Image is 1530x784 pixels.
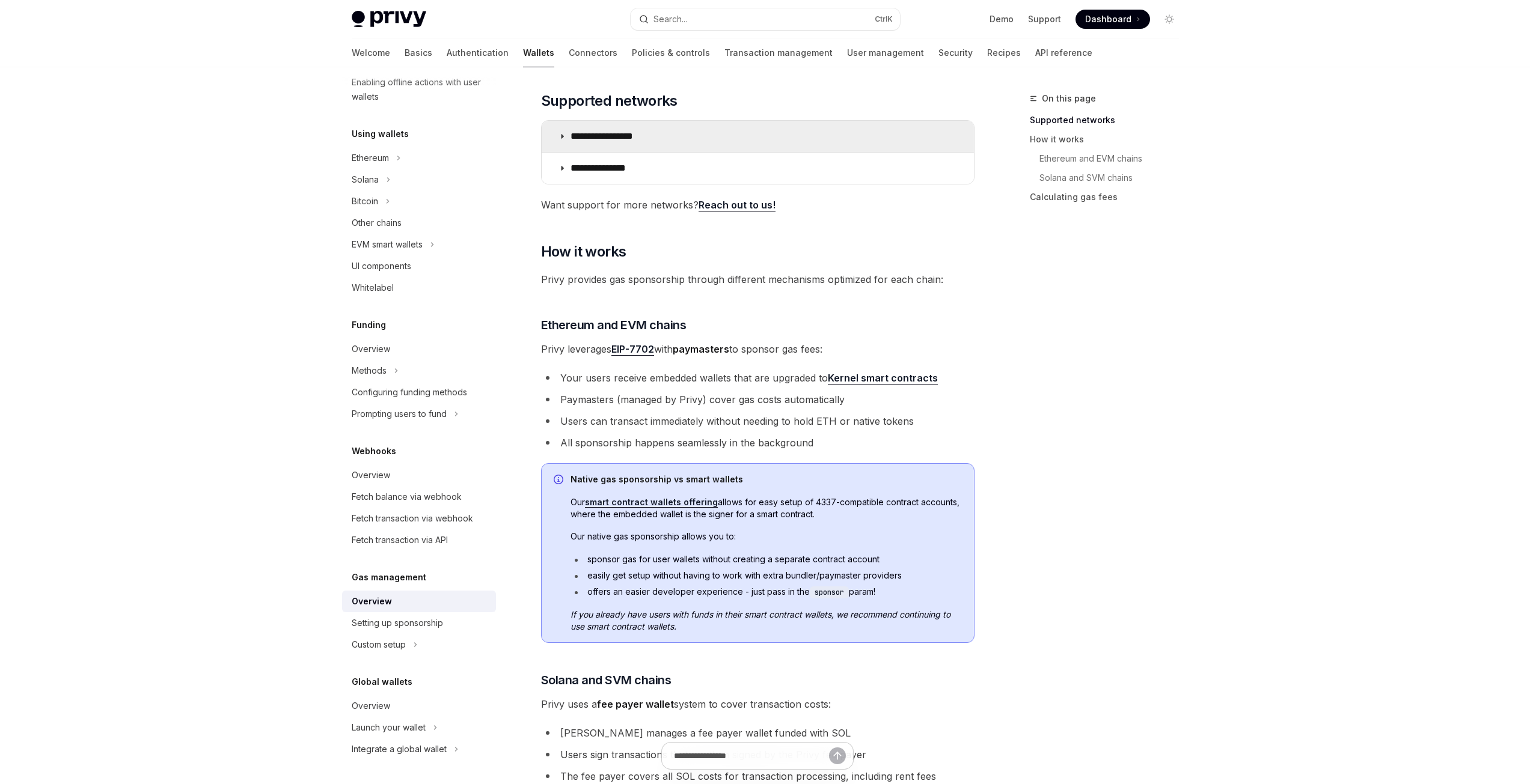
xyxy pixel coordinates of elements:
[631,8,900,30] button: Search...CtrlK
[342,591,496,612] a: Overview
[632,38,710,67] a: Policies & controls
[571,553,962,565] li: sponsor gas for user wallets without creating a separate contract account
[990,13,1014,25] a: Demo
[1039,168,1189,187] a: Solana and SVM chains
[987,38,1021,67] a: Recipes
[554,475,566,487] svg: Info
[405,38,432,67] a: Basics
[352,75,489,104] div: Enabling offline actions with user wallets
[342,508,496,529] a: Fetch transaction via webhook
[541,369,975,386] li: Your users receive embedded wallets that are upgraded to
[699,199,776,211] a: Reach out to us!
[352,444,396,458] h5: Webhooks
[352,637,406,652] div: Custom setup
[342,464,496,486] a: Overview
[352,237,423,252] div: EVM smart wallets
[541,91,678,111] span: Supported networks
[352,281,394,295] div: Whitelabel
[352,468,390,482] div: Overview
[523,38,554,67] a: Wallets
[1030,130,1189,149] a: How it works
[342,277,496,299] a: Whitelabel
[847,38,924,67] a: User management
[352,407,447,421] div: Prompting users to fund
[342,212,496,234] a: Other chains
[541,672,672,688] span: Solana and SVM chains
[541,196,975,213] span: Want support for more networks?
[342,381,496,403] a: Configuring funding methods
[571,609,950,631] em: If you already have users with funds in their smart contract wallets, we recommend continuing to ...
[938,38,973,67] a: Security
[597,698,674,710] strong: fee payer wallet
[342,486,496,508] a: Fetch balance via webhook
[541,341,975,357] span: Privy leverages with to sponsor gas fees:
[352,616,443,630] div: Setting up sponsorship
[342,71,496,108] a: Enabling offline actions with user wallets
[1035,38,1092,67] a: API reference
[1042,91,1096,106] span: On this page
[342,255,496,277] a: UI components
[541,696,975,713] span: Privy uses a system to cover transaction costs:
[571,496,962,520] span: Our allows for easy setup of 4337-compatible contract accounts, where the embedded wallet is the ...
[342,612,496,634] a: Setting up sponsorship
[352,363,387,378] div: Methods
[1160,10,1179,29] button: Toggle dark mode
[541,242,626,261] span: How it works
[571,586,962,598] li: offers an easier developer experience - just pass in the param!
[571,474,743,484] strong: Native gas sponsorship vs smart wallets
[342,695,496,717] a: Overview
[1039,149,1189,168] a: Ethereum and EVM chains
[541,317,687,333] span: Ethereum and EVM chains
[541,725,975,741] li: [PERSON_NAME] manages a fee payer wallet funded with SOL
[352,194,378,208] div: Bitcoin
[571,570,962,582] li: easily get setup without having to work with extra bundler/paymaster providers
[541,271,975,288] span: Privy provides gas sponsorship through different mechanisms optimized for each chain:
[352,720,426,735] div: Launch your wallet
[447,38,509,67] a: Authentication
[352,533,448,547] div: Fetch transaction via API
[352,38,390,67] a: Welcome
[1030,111,1189,130] a: Supported networks
[1030,187,1189,207] a: Calculating gas fees
[828,372,938,384] a: Kernel smart contracts
[352,216,402,230] div: Other chains
[352,151,389,165] div: Ethereum
[541,413,975,430] li: Users can transact immediately without needing to hold ETH or native tokens
[1076,10,1150,29] a: Dashboard
[352,511,473,526] div: Fetch transaction via webhook
[829,747,846,764] button: Send message
[352,172,379,187] div: Solana
[352,742,447,756] div: Integrate a global wallet
[352,318,386,332] h5: Funding
[342,338,496,360] a: Overview
[1028,13,1061,25] a: Support
[352,490,462,504] div: Fetch balance via webhook
[342,529,496,551] a: Fetch transaction via API
[352,385,467,400] div: Configuring funding methods
[352,11,426,28] img: light logo
[352,675,412,689] h5: Global wallets
[653,12,687,26] div: Search...
[352,342,390,356] div: Overview
[541,391,975,408] li: Paymasters (managed by Privy) cover gas costs automatically
[611,343,654,356] a: EIP-7702
[541,434,975,451] li: All sponsorship happens seamlessly in the background
[1085,13,1131,25] span: Dashboard
[673,343,729,355] strong: paymasters
[875,14,893,24] span: Ctrl K
[352,259,411,273] div: UI components
[352,699,390,713] div: Overview
[352,127,409,141] h5: Using wallets
[571,530,962,542] span: Our native gas sponsorship allows you to:
[352,570,426,585] h5: Gas management
[569,38,617,67] a: Connectors
[724,38,833,67] a: Transaction management
[810,586,849,598] code: sponsor
[352,594,392,609] div: Overview
[585,497,718,508] a: smart contract wallets offering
